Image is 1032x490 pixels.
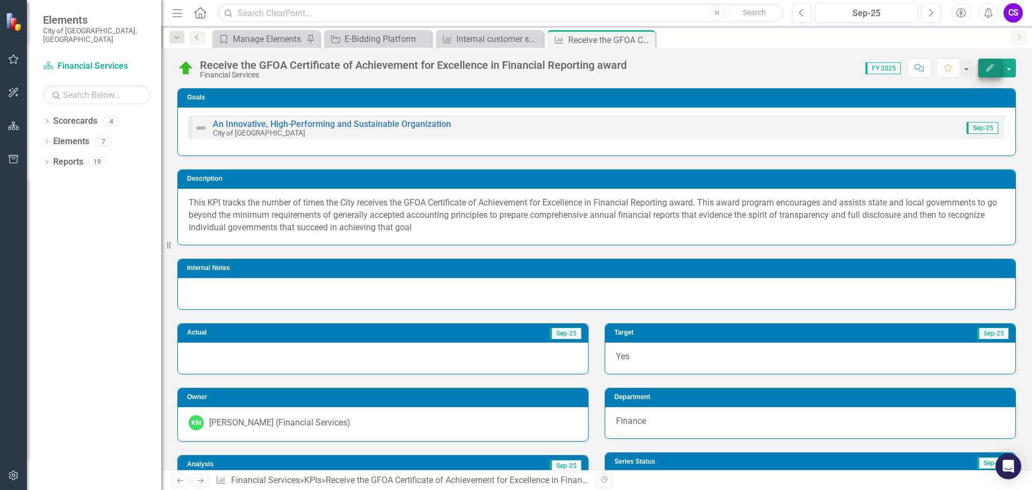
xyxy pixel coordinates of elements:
img: ClearPoint Strategy [5,12,24,31]
img: On Target [177,60,195,77]
span: Sep-25 [977,328,1009,339]
div: KM [189,415,204,430]
h3: Description [187,175,1010,182]
a: An Innovative, High-Performing and Sustainable Organization [213,119,451,129]
span: Finance [616,416,646,426]
a: Internal customer satisfaction rating (Financial Services Internal Survey) [439,32,541,46]
div: 4 [103,117,120,126]
div: Receive the GFOA Certificate of Achievement for Excellence in Financial Reporting award [326,475,660,485]
a: Elements [53,136,89,148]
input: Search ClearPoint... [218,4,784,23]
div: [PERSON_NAME] (Financial Services) [209,417,350,429]
span: Elements [43,13,150,26]
a: Reports [53,156,83,168]
a: Scorecards [53,115,97,127]
img: Not Defined [195,122,207,134]
div: Receive the GFOA Certificate of Achievement for Excellence in Financial Reporting award [568,33,653,47]
small: City of [GEOGRAPHIC_DATA], [GEOGRAPHIC_DATA] [43,26,150,44]
span: This KPI tracks the number of times the City receives the GFOA Certificate of Achievement for Exc... [189,197,997,232]
div: Financial Services [200,71,627,79]
a: Manage Elements [215,32,304,46]
a: Financial Services [231,475,300,485]
span: Sep-25 [550,460,582,472]
div: E-Bidding Platform [345,32,429,46]
a: Financial Services [43,60,150,73]
div: Manage Elements [233,32,304,46]
div: » » [216,474,589,487]
h3: Internal Notes [187,265,1010,272]
a: KPIs [304,475,321,485]
span: Sep-25 [966,122,998,134]
h3: Actual [187,329,335,336]
button: Sep-25 [815,3,918,23]
div: 7 [95,137,112,146]
div: Sep-25 [819,7,914,20]
h3: Target [614,329,761,336]
h3: Owner [187,394,583,401]
h3: Analysis [187,461,364,468]
div: Receive the GFOA Certificate of Achievement for Excellence in Financial Reporting award [200,59,627,71]
small: City of [GEOGRAPHIC_DATA] [213,129,305,137]
h3: Series Status [614,458,834,465]
span: Sep-25 [977,457,1009,469]
div: Internal customer satisfaction rating (Financial Services Internal Survey) [456,32,541,46]
a: E-Bidding Platform [327,32,429,46]
span: Search [743,8,766,17]
button: Search [727,5,781,20]
span: Yes [616,351,629,361]
input: Search Below... [43,86,150,104]
h3: Department [614,394,1010,401]
span: Sep-25 [550,328,582,339]
span: FY 2025 [865,62,901,74]
h3: Goals [187,94,1010,101]
button: CS [1004,3,1023,23]
div: Open Intercom Messenger [995,453,1021,479]
div: 19 [89,158,106,167]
